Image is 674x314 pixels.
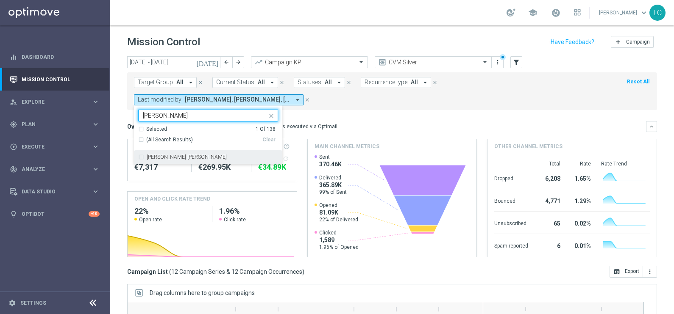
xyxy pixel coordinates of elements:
h4: Other channel metrics [494,143,563,150]
div: Mission Control [10,68,100,91]
div: €269,949 [198,162,245,172]
button: play_circle_outline Execute keyboard_arrow_right [9,143,100,150]
span: All [325,79,332,86]
span: Clicked [319,229,359,236]
i: [DATE] [196,58,219,66]
div: Spam reported [494,238,528,252]
div: Unsubscribed [494,216,528,229]
a: Settings [20,300,46,306]
span: keyboard_arrow_down [639,8,649,17]
span: All [258,79,265,86]
i: arrow_drop_down [335,79,343,86]
span: Recurrence type: [365,79,409,86]
a: Optibot [22,203,89,225]
i: arrow_drop_down [421,79,429,86]
button: person_search Explore keyboard_arrow_right [9,99,100,105]
span: 365.89K [319,181,347,189]
span: Target Group: [138,79,174,86]
button: Statuses: All arrow_drop_down [294,77,345,88]
ng-dropdown-panel: Options list [134,126,282,164]
i: keyboard_arrow_right [92,120,100,128]
button: Recurrence type: All arrow_drop_down [361,77,431,88]
i: keyboard_arrow_down [649,124,655,129]
span: Andrea Pierno Francesca Mascarucci Lorenzo Carlevale Marco Cesco + 3 more [185,96,290,103]
span: Delivered [319,174,347,181]
button: Mission Control [9,76,100,83]
i: close [268,113,275,119]
div: Analyze [10,165,92,173]
span: Plan [22,122,92,127]
button: arrow_forward [232,56,244,68]
span: Sent [319,154,342,160]
div: Rate Trend [601,160,650,167]
button: [DATE] [195,56,220,69]
span: 22% of Delivered [319,216,358,223]
input: Select date range [127,56,220,68]
button: close [197,78,204,87]
i: keyboard_arrow_right [92,98,100,106]
i: settings [8,299,16,307]
multiple-options-button: Export to CSV [610,268,657,275]
span: 370.46K [319,160,342,168]
i: close [346,80,352,85]
h2: 22% [134,206,205,216]
div: Execute [10,143,92,151]
i: arrow_forward [235,59,241,65]
div: track_changes Analyze keyboard_arrow_right [9,166,100,173]
div: LC [649,5,666,21]
button: close [304,95,311,105]
span: Last modified by: [138,96,183,103]
i: close [304,97,310,103]
span: ) [302,268,304,275]
a: Dashboard [22,46,100,68]
ng-select: Campaign KPI [251,56,368,68]
i: keyboard_arrow_right [92,165,100,173]
button: lightbulb Optibot +10 [9,211,100,218]
span: Explore [22,99,92,105]
i: trending_up [254,58,263,66]
i: more_vert [646,268,653,275]
i: gps_fixed [10,121,17,128]
div: Dropped [494,171,528,185]
span: All [411,79,418,86]
span: 81.09K [319,209,358,216]
div: Bounced [494,193,528,207]
i: add [615,39,621,45]
div: Total [538,160,560,167]
button: filter_alt [510,56,522,68]
div: equalizer Dashboard [9,54,100,61]
div: Data Studio [10,188,92,196]
div: €34,893 [258,162,290,172]
i: track_changes [10,165,17,173]
div: €7,317 [134,162,184,172]
input: Have Feedback? [551,39,594,45]
button: Last modified by: [PERSON_NAME], [PERSON_NAME], [PERSON_NAME], [PERSON_NAME], [PERSON_NAME], [PER... [134,94,304,105]
h4: OPEN AND CLICK RATE TREND [134,195,210,203]
i: filter_alt [512,58,520,66]
i: preview [378,58,387,66]
div: 1.29% [571,193,591,207]
i: person_search [10,98,17,106]
span: Data Studio [22,189,92,194]
h1: Mission Control [127,36,200,48]
i: close [432,80,438,85]
div: 6 [538,238,560,252]
div: 0.02% [571,216,591,229]
span: Open rate [139,216,162,223]
div: Explore [10,98,92,106]
div: +10 [89,211,100,217]
span: Execute [22,144,92,149]
i: arrow_drop_down [187,79,195,86]
div: 6,208 [538,171,560,185]
i: play_circle_outline [10,143,17,151]
div: Plan [10,121,92,128]
button: gps_fixed Plan keyboard_arrow_right [9,121,100,128]
i: lightbulb [10,210,17,218]
span: 99% of Sent [319,189,347,196]
i: refresh [282,155,289,162]
span: All [176,79,184,86]
button: close [267,111,274,118]
span: Drag columns here to group campaigns [150,289,255,296]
